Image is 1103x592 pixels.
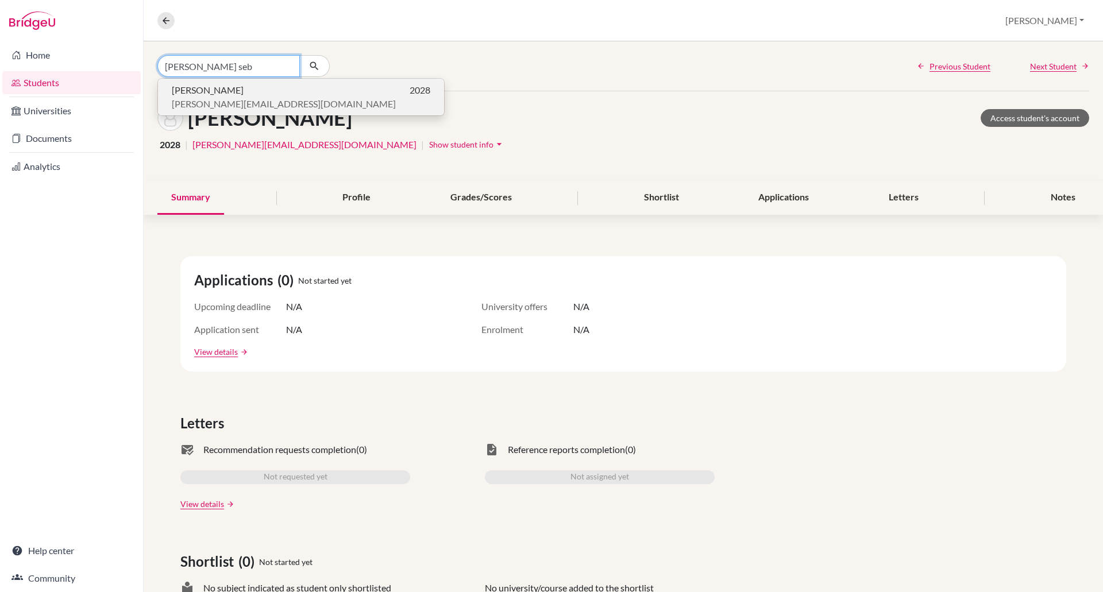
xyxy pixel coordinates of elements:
a: Analytics [2,155,141,178]
span: [PERSON_NAME][EMAIL_ADDRESS][DOMAIN_NAME] [172,97,396,111]
span: Shortlist [180,551,238,572]
span: mark_email_read [180,443,194,456]
span: [PERSON_NAME] [172,83,244,97]
span: University offers [481,300,573,314]
a: View details [180,498,224,510]
span: Upcoming deadline [194,300,286,314]
div: Applications [745,181,823,215]
span: Enrolment [481,323,573,336]
span: N/A [286,300,302,314]
span: Reference reports completion [508,443,625,456]
span: Next Student [1030,60,1077,72]
a: Next Student [1030,60,1089,72]
div: Grades/Scores [437,181,526,215]
span: N/A [286,323,302,336]
a: View details [194,346,238,358]
span: Not assigned yet [570,470,629,484]
button: [PERSON_NAME]2028[PERSON_NAME][EMAIL_ADDRESS][DOMAIN_NAME] [158,79,444,115]
img: Bridge-U [9,11,55,30]
div: Summary [157,181,224,215]
a: Community [2,567,141,590]
span: | [421,138,424,152]
h1: [PERSON_NAME] [188,106,352,130]
a: Universities [2,99,141,122]
span: Not requested yet [264,470,327,484]
span: task [485,443,499,456]
span: 2028 [160,138,180,152]
span: 2028 [410,83,430,97]
a: arrow_forward [238,348,248,356]
a: [PERSON_NAME][EMAIL_ADDRESS][DOMAIN_NAME] [192,138,416,152]
div: Letters [875,181,932,215]
div: Profile [329,181,384,215]
span: Previous Student [930,60,990,72]
a: Previous Student [917,60,990,72]
span: (0) [356,443,367,456]
span: Not started yet [259,556,313,568]
span: Application sent [194,323,286,336]
span: (0) [625,443,636,456]
span: Recommendation requests completion [203,443,356,456]
a: Access student's account [981,109,1089,127]
a: Students [2,71,141,94]
span: Letters [180,413,229,434]
button: [PERSON_NAME] [1000,10,1089,32]
span: N/A [573,300,589,314]
span: | [185,138,188,152]
i: arrow_drop_down [493,138,505,150]
a: Home [2,44,141,67]
span: (0) [277,270,298,291]
span: N/A [573,323,589,336]
input: Find student by name... [157,55,300,77]
span: (0) [238,551,259,572]
span: Applications [194,270,277,291]
span: Show student info [429,140,493,149]
img: Vicente Niny's avatar [157,105,183,131]
div: Notes [1037,181,1089,215]
div: Shortlist [630,181,693,215]
a: arrow_forward [224,500,234,508]
a: Help center [2,539,141,562]
a: Documents [2,127,141,150]
button: Show student infoarrow_drop_down [429,136,506,153]
span: Not started yet [298,274,352,287]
